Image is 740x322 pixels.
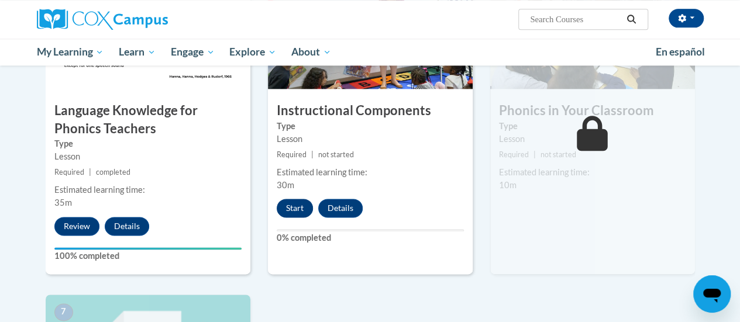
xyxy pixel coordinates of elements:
div: Main menu [28,39,713,65]
img: Cox Campus [37,9,168,30]
label: 100% completed [54,250,242,262]
span: | [311,150,314,159]
button: Account Settings [669,9,704,27]
h3: Phonics in Your Classroom [490,102,695,120]
span: Explore [229,45,276,59]
label: Type [277,120,464,133]
div: Estimated learning time: [499,166,686,179]
a: Explore [222,39,284,65]
span: 35m [54,198,72,207]
span: completed [96,168,130,176]
span: not started [318,150,354,159]
a: Learn [111,39,163,65]
span: En español [656,46,705,58]
input: Search Courses [529,12,622,26]
span: | [89,168,91,176]
span: Required [499,150,529,159]
span: | [534,150,536,159]
a: Engage [163,39,222,65]
span: My Learning [36,45,104,59]
a: En español [648,40,713,64]
h3: Instructional Components [268,102,473,120]
label: Type [499,120,686,133]
span: About [291,45,331,59]
h3: Language Knowledge for Phonics Teachers [46,102,250,138]
span: 10m [499,180,517,190]
div: Lesson [277,133,464,146]
span: not started [541,150,576,159]
button: Search [622,12,640,26]
a: About [284,39,339,65]
span: Required [277,150,307,159]
span: 30m [277,180,294,190]
span: 7 [54,303,73,321]
div: Your progress [54,247,242,250]
button: Details [318,199,363,217]
label: Type [54,137,242,150]
div: Estimated learning time: [277,166,464,179]
a: Cox Campus [37,9,247,30]
iframe: Button to launch messaging window [693,275,731,313]
div: Lesson [54,150,242,163]
button: Details [105,217,149,236]
div: Estimated learning time: [54,183,242,196]
span: Learn [119,45,156,59]
div: Lesson [499,133,686,146]
button: Review [54,217,99,236]
a: My Learning [29,39,112,65]
span: Engage [171,45,215,59]
span: Required [54,168,84,176]
button: Start [277,199,313,217]
label: 0% completed [277,231,464,244]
